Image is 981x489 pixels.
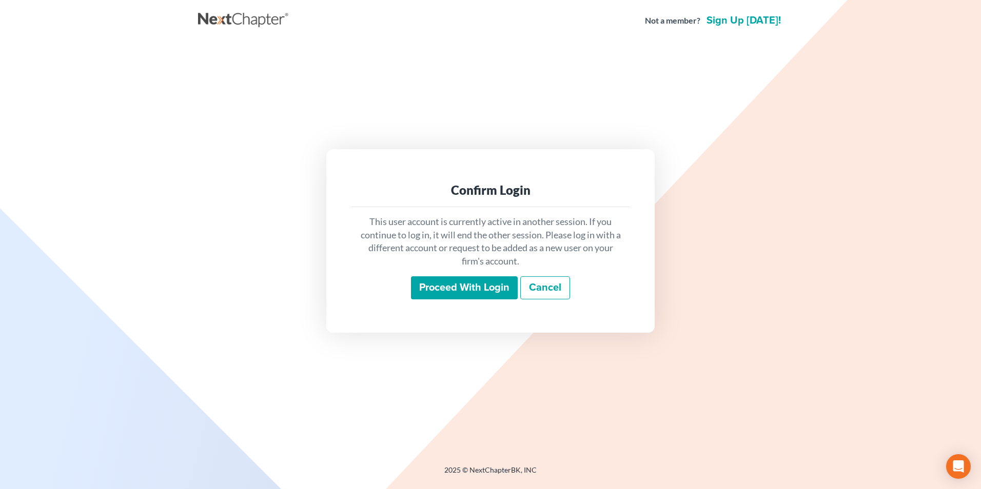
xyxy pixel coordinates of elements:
div: 2025 © NextChapterBK, INC [198,465,783,483]
input: Proceed with login [411,276,518,300]
a: Sign up [DATE]! [704,15,783,26]
div: Confirm Login [359,182,622,198]
p: This user account is currently active in another session. If you continue to log in, it will end ... [359,215,622,268]
div: Open Intercom Messenger [946,454,971,479]
strong: Not a member? [645,15,700,27]
a: Cancel [520,276,570,300]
